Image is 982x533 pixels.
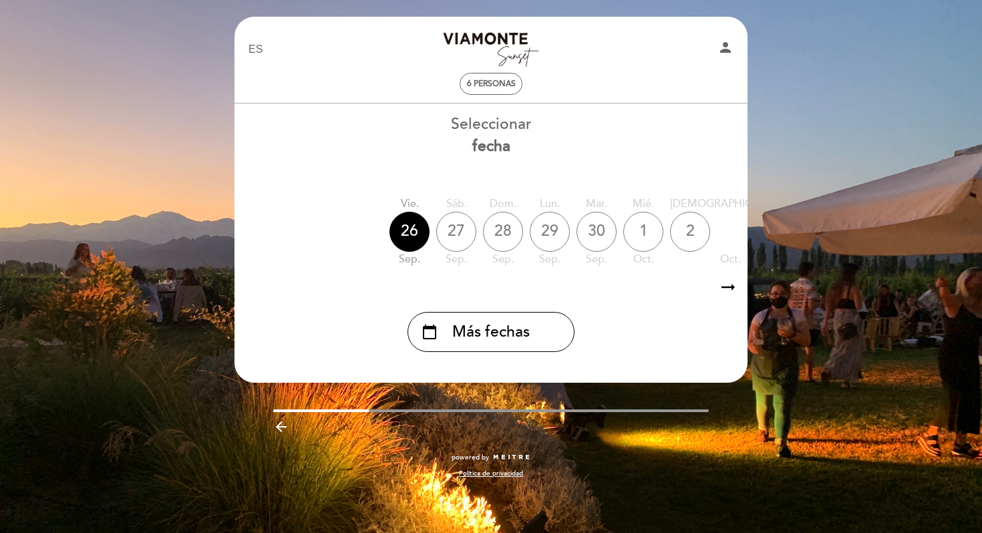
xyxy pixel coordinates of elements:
div: mar. [577,196,617,212]
img: MEITRE [492,454,530,461]
div: Seleccionar [234,114,748,158]
div: vie. [389,196,430,212]
a: Bodega Viamonte Sunset [407,31,575,68]
div: 1 [623,212,663,252]
i: arrow_backward [273,419,289,435]
div: sep. [577,252,617,267]
div: sep. [530,252,570,267]
div: 30 [577,212,617,252]
i: arrow_right_alt [718,273,738,302]
div: oct. [623,252,663,267]
span: powered by [452,453,489,462]
div: dom. [483,196,523,212]
button: person [717,39,733,60]
div: oct. [670,252,790,267]
div: lun. [530,196,570,212]
div: [DEMOGRAPHIC_DATA]. [670,196,790,212]
div: 27 [436,212,476,252]
i: person [717,39,733,55]
div: sep. [436,252,476,267]
div: mié. [623,196,663,212]
div: sep. [483,252,523,267]
span: Más fechas [452,321,530,343]
div: 28 [483,212,523,252]
i: calendar_today [422,321,438,343]
a: powered by [452,453,530,462]
div: 2 [670,212,710,252]
span: 6 personas [467,79,516,89]
div: 29 [530,212,570,252]
a: Política de privacidad [459,469,523,478]
div: 26 [389,212,430,252]
div: sep. [389,252,430,267]
b: fecha [472,137,510,156]
div: sáb. [436,196,476,212]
